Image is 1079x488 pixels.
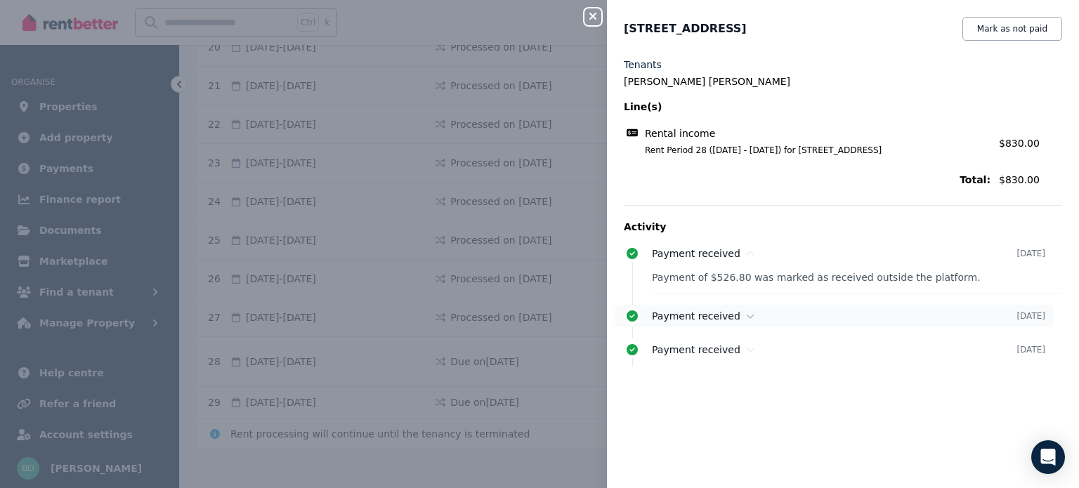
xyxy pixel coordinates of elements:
[962,17,1062,41] button: Mark as not paid
[1016,310,1045,322] time: [DATE]
[645,126,715,140] span: Rental income
[624,74,1062,88] legend: [PERSON_NAME] [PERSON_NAME]
[1016,248,1045,259] time: [DATE]
[628,145,990,156] span: Rent Period 28 ([DATE] - [DATE]) for [STREET_ADDRESS]
[652,248,740,259] span: Payment received
[624,100,990,114] span: Line(s)
[652,344,740,355] span: Payment received
[999,138,1040,149] span: $830.00
[999,173,1062,187] span: $830.00
[652,310,740,322] span: Payment received
[1031,440,1065,474] div: Open Intercom Messenger
[624,58,662,72] label: Tenants
[1016,344,1045,355] time: [DATE]
[624,220,1062,234] p: Activity
[624,173,990,187] span: Total:
[624,20,747,37] span: [STREET_ADDRESS]
[652,270,1062,284] p: Payment of $526.80 was marked as received outside the platform.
